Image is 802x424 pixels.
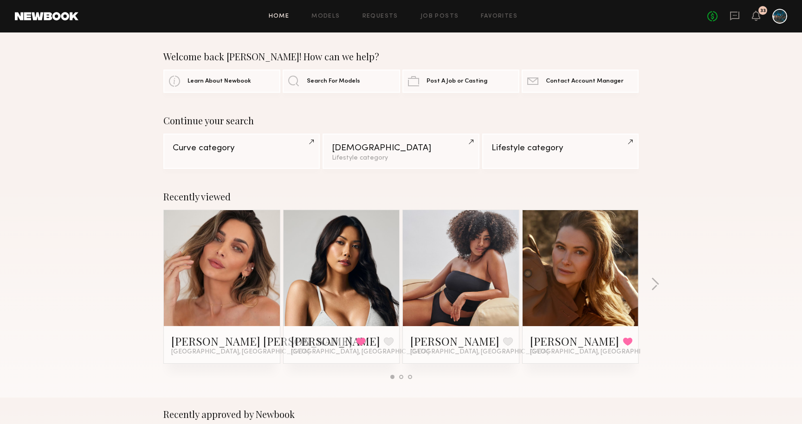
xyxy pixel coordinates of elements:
[427,78,487,84] span: Post A Job or Casting
[522,70,639,93] a: Contact Account Manager
[410,334,499,348] a: [PERSON_NAME]
[163,70,280,93] a: Learn About Newbook
[283,70,400,93] a: Search For Models
[163,115,639,126] div: Continue your search
[269,13,290,19] a: Home
[546,78,623,84] span: Contact Account Manager
[402,70,519,93] a: Post A Job or Casting
[492,144,629,153] div: Lifestyle category
[188,78,251,84] span: Learn About Newbook
[530,334,619,348] a: [PERSON_NAME]
[362,13,398,19] a: Requests
[163,191,639,202] div: Recently viewed
[311,13,340,19] a: Models
[291,334,380,348] a: [PERSON_NAME]
[163,409,639,420] div: Recently approved by Newbook
[332,144,470,153] div: [DEMOGRAPHIC_DATA]
[173,144,310,153] div: Curve category
[323,134,479,169] a: [DEMOGRAPHIC_DATA]Lifestyle category
[332,155,470,161] div: Lifestyle category
[307,78,360,84] span: Search For Models
[482,134,639,169] a: Lifestyle category
[530,348,668,356] span: [GEOGRAPHIC_DATA], [GEOGRAPHIC_DATA]
[420,13,459,19] a: Job Posts
[760,8,766,13] div: 33
[171,334,352,348] a: [PERSON_NAME] [PERSON_NAME]
[171,348,310,356] span: [GEOGRAPHIC_DATA], [GEOGRAPHIC_DATA]
[481,13,517,19] a: Favorites
[163,51,639,62] div: Welcome back [PERSON_NAME]! How can we help?
[410,348,549,356] span: [GEOGRAPHIC_DATA], [GEOGRAPHIC_DATA]
[163,134,320,169] a: Curve category
[291,348,429,356] span: [GEOGRAPHIC_DATA], [GEOGRAPHIC_DATA]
